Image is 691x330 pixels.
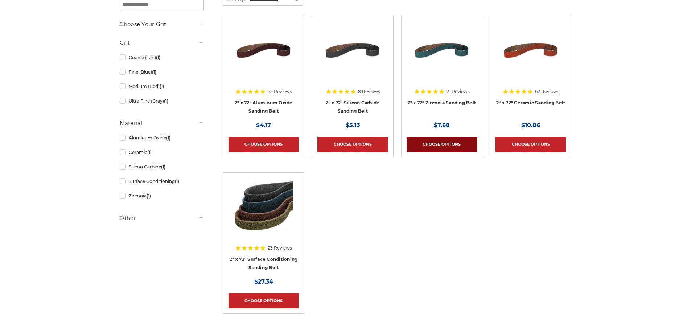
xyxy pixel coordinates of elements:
[324,21,382,79] img: 2" x 72" Silicon Carbide File Belt
[495,21,566,92] a: 2" x 72" Ceramic Pipe Sanding Belt
[535,89,559,94] span: 62 Reviews
[268,89,292,94] span: 55 Reviews
[120,38,204,47] h5: Grit
[358,89,380,94] span: 8 Reviews
[413,21,471,79] img: 2" x 72" Zirconia Pipe Sanding Belt
[120,119,204,128] h5: Material
[254,278,273,285] span: $27.34
[230,256,297,270] a: 2" x 72" Surface Conditioning Sanding Belt
[407,21,477,92] a: 2" x 72" Zirconia Pipe Sanding Belt
[120,95,204,107] a: Ultra Fine (Gray)
[120,160,204,173] a: Silicon Carbide
[120,189,204,202] a: Zirconia
[120,66,204,78] a: Fine (Blue)
[326,100,379,114] a: 2" x 72" Silicon Carbide Sanding Belt
[120,214,204,222] h5: Other
[235,21,293,79] img: 2" x 72" Aluminum Oxide Pipe Sanding Belt
[317,21,388,92] a: 2" x 72" Silicon Carbide File Belt
[156,55,160,60] span: (1)
[268,246,292,250] span: 23 Reviews
[120,80,204,93] a: Medium (Red)
[160,84,164,89] span: (1)
[229,178,299,248] a: 2"x72" Surface Conditioning Sanding Belts
[229,137,299,152] a: Choose Options
[229,293,299,308] a: Choose Options
[407,137,477,152] a: Choose Options
[175,179,179,184] span: (1)
[502,21,560,79] img: 2" x 72" Ceramic Pipe Sanding Belt
[521,122,540,129] span: $10.86
[152,69,156,75] span: (1)
[256,122,271,129] span: $4.17
[434,122,450,129] span: $7.68
[408,100,476,105] a: 2" x 72" Zirconia Sanding Belt
[235,100,293,114] a: 2" x 72" Aluminum Oxide Sanding Belt
[164,98,168,104] span: (1)
[120,131,204,144] a: Aluminum Oxide
[495,137,566,152] a: Choose Options
[147,150,152,155] span: (1)
[147,193,151,199] span: (1)
[166,135,170,141] span: (1)
[496,100,565,105] a: 2" x 72" Ceramic Sanding Belt
[447,89,470,94] span: 21 Reviews
[120,20,204,29] h5: Choose Your Grit
[346,122,360,129] span: $5.13
[317,137,388,152] a: Choose Options
[161,164,165,170] span: (1)
[120,146,204,159] a: Ceramic
[120,175,204,188] a: Surface Conditioning
[235,178,293,236] img: 2"x72" Surface Conditioning Sanding Belts
[229,21,299,92] a: 2" x 72" Aluminum Oxide Pipe Sanding Belt
[120,51,204,64] a: Coarse (Tan)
